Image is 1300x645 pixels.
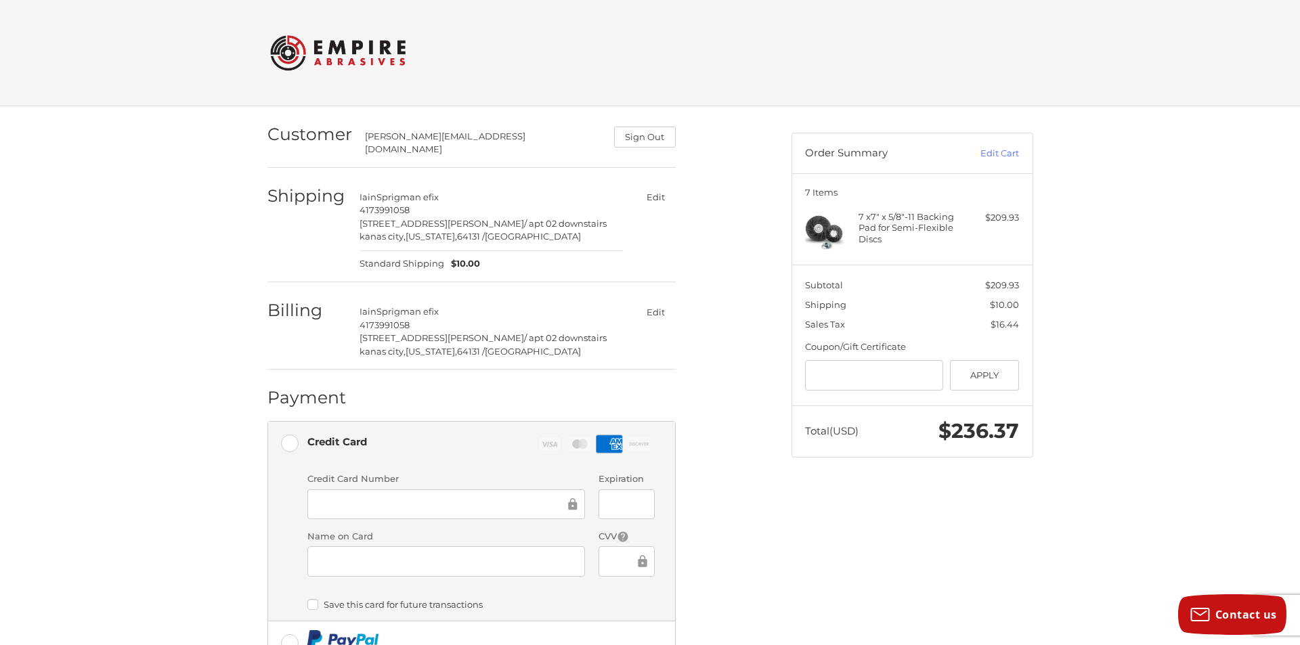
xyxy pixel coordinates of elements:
h2: Shipping [267,185,347,206]
div: Credit Card [307,430,367,453]
span: 4173991058 [360,319,410,330]
button: Edit [636,187,676,207]
a: Edit Cart [951,147,1019,160]
span: / apt 02 downstairs [524,218,607,229]
div: [PERSON_NAME][EMAIL_ADDRESS][DOMAIN_NAME] [365,130,601,156]
h3: Order Summary [805,147,951,160]
h2: Customer [267,124,352,145]
input: Gift Certificate or Coupon Code [805,360,943,391]
span: $10.00 [990,299,1019,310]
label: Expiration [599,472,655,486]
button: Contact us [1178,594,1286,635]
button: Sign Out [614,127,676,148]
label: Save this card for future transactions [307,599,655,610]
button: Edit [636,302,676,321]
h3: 7 Items [805,187,1019,198]
span: Iain [360,192,376,202]
span: [US_STATE], [406,346,457,357]
span: $16.44 [991,319,1019,330]
img: Empire Abrasives [270,26,406,79]
span: Iain [360,306,376,317]
iframe: Secure Credit Card Frame - Credit Card Number [317,496,565,512]
iframe: Secure Credit Card Frame - Expiration Date [608,496,645,512]
button: Apply [950,360,1020,391]
span: [US_STATE], [406,231,457,242]
span: $209.93 [985,280,1019,290]
h2: Payment [267,387,347,408]
span: [STREET_ADDRESS][PERSON_NAME] [360,332,524,343]
label: CVV [599,530,655,543]
span: Shipping [805,299,846,310]
span: [GEOGRAPHIC_DATA] [485,346,581,357]
span: Sprigman efix [376,192,439,202]
label: Credit Card Number [307,472,585,486]
h4: 7 x 7" x 5/8"-11 Backing Pad for Semi-Flexible Discs [859,211,962,244]
span: $10.00 [444,257,480,271]
div: $209.93 [966,211,1019,225]
iframe: Secure Credit Card Frame - Cardholder Name [317,554,576,569]
span: $236.37 [938,418,1019,443]
iframe: Secure Credit Card Frame - CVV [608,554,635,569]
span: 64131 / [457,231,485,242]
span: [STREET_ADDRESS][PERSON_NAME] [360,218,524,229]
div: Coupon/Gift Certificate [805,340,1019,354]
span: / apt 02 downstairs [524,332,607,343]
span: Standard Shipping [360,257,444,271]
span: kanas city, [360,231,406,242]
span: Subtotal [805,280,843,290]
span: [GEOGRAPHIC_DATA] [485,231,581,242]
label: Name on Card [307,530,585,543]
span: kanas city, [360,346,406,357]
span: Sprigman efix [376,306,439,317]
span: Total (USD) [805,424,859,437]
span: Contact us [1215,607,1277,622]
span: 4173991058 [360,204,410,215]
span: Sales Tax [805,319,845,330]
span: 64131 / [457,346,485,357]
h2: Billing [267,300,347,321]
